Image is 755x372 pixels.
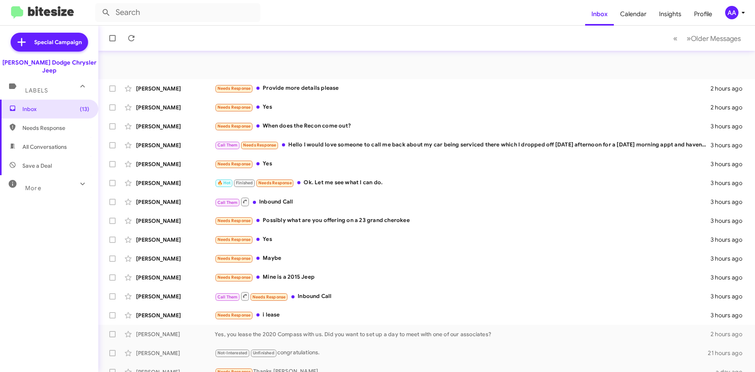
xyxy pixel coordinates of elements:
[215,330,711,338] div: Yes, you lease the 2020 Compass with us. Did you want to set up a day to meet with one of our ass...
[136,274,215,281] div: [PERSON_NAME]
[215,235,711,244] div: Yes
[687,33,691,43] span: »
[215,122,711,131] div: When does the Recon come out?
[711,85,749,93] div: 2 hours ago
[253,350,274,355] span: Unfinished
[215,103,711,112] div: Yes
[22,105,89,113] span: Inbox
[136,104,215,111] div: [PERSON_NAME]
[95,3,260,22] input: Search
[258,180,292,185] span: Needs Response
[711,198,749,206] div: 3 hours ago
[711,141,749,149] div: 3 hours ago
[22,124,89,132] span: Needs Response
[136,141,215,149] div: [PERSON_NAME]
[711,274,749,281] div: 3 hours ago
[136,217,215,225] div: [PERSON_NAME]
[25,185,41,192] span: More
[217,275,251,280] span: Needs Response
[243,143,276,148] span: Needs Response
[215,291,711,301] div: Inbound Call
[711,311,749,319] div: 3 hours ago
[217,218,251,223] span: Needs Response
[708,349,749,357] div: 21 hours ago
[217,313,251,318] span: Needs Response
[711,236,749,244] div: 3 hours ago
[217,350,248,355] span: Not-Interested
[669,30,746,46] nav: Page navigation example
[215,178,711,187] div: Ok. Let me see what I can do.
[215,84,711,93] div: Provide more details please
[711,179,749,187] div: 3 hours ago
[217,124,251,129] span: Needs Response
[217,143,238,148] span: Call Them
[80,105,89,113] span: (13)
[217,256,251,261] span: Needs Response
[217,161,251,167] span: Needs Response
[217,237,251,242] span: Needs Response
[11,33,88,52] a: Special Campaign
[217,294,238,300] span: Call Them
[215,348,708,357] div: congratulations.
[682,30,746,46] button: Next
[217,105,251,110] span: Needs Response
[136,122,215,130] div: [PERSON_NAME]
[725,6,738,19] div: AA
[136,292,215,300] div: [PERSON_NAME]
[22,162,52,170] span: Save a Deal
[718,6,746,19] button: AA
[215,216,711,225] div: Possibly what are you offering on a 23 grand cherokee
[614,3,653,26] a: Calendar
[136,311,215,319] div: [PERSON_NAME]
[136,255,215,263] div: [PERSON_NAME]
[136,236,215,244] div: [PERSON_NAME]
[688,3,718,26] a: Profile
[136,85,215,93] div: [PERSON_NAME]
[691,34,741,43] span: Older Messages
[34,38,82,46] span: Special Campaign
[136,330,215,338] div: [PERSON_NAME]
[136,349,215,357] div: [PERSON_NAME]
[215,197,711,207] div: Inbound Call
[668,30,682,46] button: Previous
[711,104,749,111] div: 2 hours ago
[236,180,253,185] span: Finished
[711,330,749,338] div: 2 hours ago
[673,33,678,43] span: «
[215,159,711,168] div: Yes
[653,3,688,26] a: Insights
[215,273,711,282] div: Mine is a 2015 Jeep
[136,160,215,168] div: [PERSON_NAME]
[711,122,749,130] div: 3 hours ago
[217,86,251,91] span: Needs Response
[215,254,711,263] div: Maybe
[711,160,749,168] div: 3 hours ago
[217,200,238,205] span: Call Them
[22,143,67,151] span: All Conversations
[215,311,711,320] div: i lease
[217,180,231,185] span: 🔥 Hot
[252,294,286,300] span: Needs Response
[711,255,749,263] div: 3 hours ago
[136,179,215,187] div: [PERSON_NAME]
[136,198,215,206] div: [PERSON_NAME]
[585,3,614,26] a: Inbox
[711,292,749,300] div: 3 hours ago
[215,141,711,150] div: Hello I would love someone to call me back about my car being serviced there which I dropped off ...
[25,87,48,94] span: Labels
[711,217,749,225] div: 3 hours ago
